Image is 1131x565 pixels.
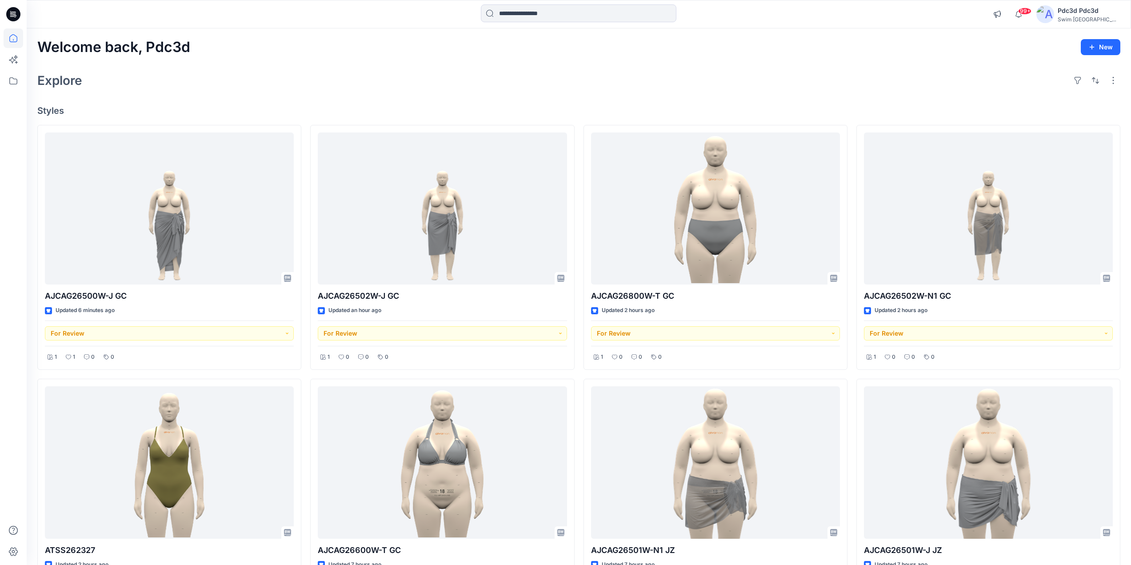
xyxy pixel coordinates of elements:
p: AJCAG26502W-N1 GC [864,290,1113,302]
p: Updated an hour ago [328,306,381,315]
p: 1 [874,353,876,362]
button: New [1081,39,1120,55]
p: AJCAG26502W-J GC [318,290,567,302]
p: 0 [619,353,623,362]
a: AJCAG26500W-J GC [45,132,294,285]
div: Swim [GEOGRAPHIC_DATA] [1058,16,1120,23]
p: AJCAG26501W-J JZ [864,544,1113,557]
p: 0 [346,353,349,362]
p: AJCAG26800W-T GC [591,290,840,302]
p: ATSS262327 [45,544,294,557]
p: 0 [911,353,915,362]
p: 1 [73,353,75,362]
p: 1 [328,353,330,362]
a: AJCAG26600W-T GC [318,386,567,539]
p: 0 [658,353,662,362]
a: AJCAG26501W-N1 JZ [591,386,840,539]
p: 1 [55,353,57,362]
p: 0 [931,353,935,362]
p: 0 [365,353,369,362]
p: AJCAG26501W-N1 JZ [591,544,840,557]
p: 1 [601,353,603,362]
p: 0 [385,353,388,362]
p: Updated 2 hours ago [875,306,927,315]
a: AJCAG26502W-N1 GC [864,132,1113,285]
p: 0 [639,353,642,362]
a: ATSS262327 [45,386,294,539]
p: 0 [892,353,895,362]
a: AJCAG26502W-J GC [318,132,567,285]
p: Updated 2 hours ago [602,306,655,315]
a: AJCAG26800W-T GC [591,132,840,285]
p: 0 [111,353,114,362]
span: 99+ [1018,8,1031,15]
h2: Welcome back, Pdc3d [37,39,190,56]
p: Updated 6 minutes ago [56,306,115,315]
p: AJCAG26600W-T GC [318,544,567,557]
h2: Explore [37,73,82,88]
a: AJCAG26501W-J JZ [864,386,1113,539]
p: AJCAG26500W-J GC [45,290,294,302]
div: Pdc3d Pdc3d [1058,5,1120,16]
h4: Styles [37,105,1120,116]
img: avatar [1036,5,1054,23]
p: 0 [91,353,95,362]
